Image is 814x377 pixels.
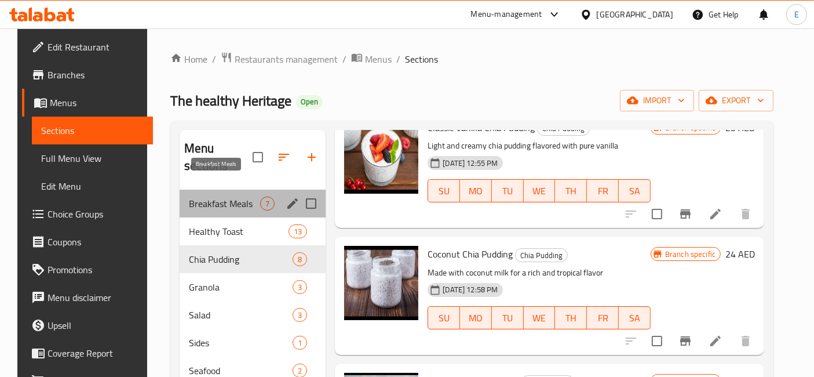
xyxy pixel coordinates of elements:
[365,52,392,66] span: Menus
[645,202,669,226] span: Select to update
[289,224,307,238] div: items
[41,151,144,165] span: Full Menu View
[433,310,455,327] span: SU
[555,306,587,329] button: TH
[48,235,144,249] span: Coupons
[293,336,307,350] div: items
[298,143,326,171] button: Add section
[22,311,154,339] a: Upsell
[592,183,614,200] span: FR
[48,40,144,54] span: Edit Restaurant
[293,280,307,294] div: items
[794,8,799,21] span: E
[528,310,551,327] span: WE
[189,308,293,322] span: Salad
[524,306,556,329] button: WE
[428,266,651,280] p: Made with coconut milk for a rich and tropical flavor
[671,327,699,355] button: Branch-specific-item
[619,179,651,202] button: SA
[180,245,326,273] div: Chia Pudding8
[465,310,487,327] span: MO
[189,280,293,294] span: Granola
[560,310,582,327] span: TH
[620,90,694,111] button: import
[351,52,392,67] a: Menus
[189,197,260,211] span: Breakfast Meals
[515,248,568,262] div: Chia Pudding
[32,144,154,172] a: Full Menu View
[41,124,144,137] span: Sections
[497,183,519,200] span: TU
[48,68,144,82] span: Branches
[32,172,154,200] a: Edit Menu
[50,96,144,110] span: Menus
[189,336,293,350] span: Sides
[699,90,773,111] button: export
[645,329,669,353] span: Select to update
[189,252,293,266] span: Chia Pudding
[732,200,760,228] button: delete
[32,117,154,144] a: Sections
[438,158,502,169] span: [DATE] 12:55 PM
[344,119,418,194] img: Classic Vanilla Chia Pudding
[270,143,298,171] span: Sort sections
[623,183,646,200] span: SA
[170,52,207,66] a: Home
[709,334,722,348] a: Edit menu item
[41,179,144,193] span: Edit Menu
[296,97,323,107] span: Open
[261,198,274,209] span: 7
[587,306,619,329] button: FR
[170,52,773,67] nav: breadcrumb
[180,329,326,357] div: Sides1
[528,183,551,200] span: WE
[497,310,519,327] span: TU
[189,224,289,238] span: Healthy Toast
[293,252,307,266] div: items
[725,119,755,136] h6: 23 AED
[180,301,326,329] div: Salad3
[221,52,338,67] a: Restaurants management
[180,190,326,217] div: Breakfast Meals7edit
[293,365,306,376] span: 2
[660,249,720,260] span: Branch specific
[246,145,270,169] span: Select all sections
[296,95,323,109] div: Open
[623,310,646,327] span: SA
[619,306,651,329] button: SA
[180,273,326,301] div: Granola3
[22,228,154,256] a: Coupons
[708,93,764,108] span: export
[344,246,418,320] img: Coconut Chia Pudding
[428,179,460,202] button: SU
[48,207,144,221] span: Choice Groups
[460,306,492,329] button: MO
[235,52,338,66] span: Restaurants management
[405,52,438,66] span: Sections
[428,245,513,263] span: Coconut Chia Pudding
[212,52,216,66] li: /
[293,338,306,349] span: 1
[48,291,144,304] span: Menu disclaimer
[709,207,722,221] a: Edit menu item
[22,284,154,311] a: Menu disclaimer
[471,8,542,21] div: Menu-management
[460,179,492,202] button: MO
[592,310,614,327] span: FR
[524,179,556,202] button: WE
[732,327,760,355] button: delete
[438,284,502,295] span: [DATE] 12:58 PM
[629,93,685,108] span: import
[428,139,651,153] p: Light and creamy chia pudding flavored with pure vanilla
[284,195,301,212] button: edit
[516,249,567,262] span: Chia Pudding
[492,179,524,202] button: TU
[560,183,582,200] span: TH
[433,183,455,200] span: SU
[293,282,306,293] span: 3
[555,179,587,202] button: TH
